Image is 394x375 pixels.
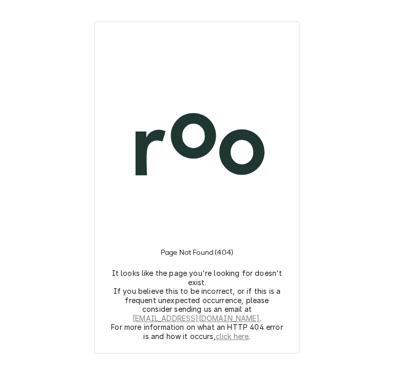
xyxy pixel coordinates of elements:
[161,236,233,269] h3: Page Not Found (404)
[133,314,259,323] a: [EMAIL_ADDRESS][DOMAIN_NAME]
[216,332,249,341] a: click here
[111,269,284,287] p: It looks like the page you're looking for doesn't exist.
[107,56,287,236] img: Logo
[107,236,287,341] div: Instructions
[107,34,287,341] div: Logo and Instructions Container
[111,323,284,341] p: For more information on what an HTTP 404 error is and how it occurs, .
[111,287,284,323] p: If you believe this to be incorrect, or if this is a frequent unexpected occurrence, please consi...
